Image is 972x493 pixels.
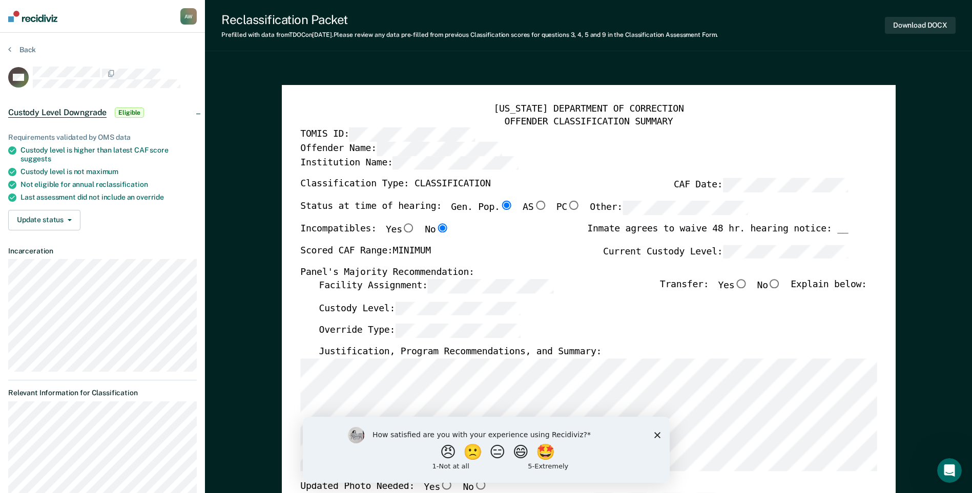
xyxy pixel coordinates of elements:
[8,11,57,22] img: Recidiviz
[20,193,197,202] div: Last assessment did not include an
[300,179,490,193] label: Classification Type: CLASSIFICATION
[674,179,848,193] label: CAF Date:
[319,346,602,358] label: Justification, Program Recommendations, and Summary:
[8,210,80,230] button: Update status
[523,201,547,215] label: AS
[395,324,521,338] input: Override Type:
[660,279,867,302] div: Transfer: Explain below:
[300,156,518,170] label: Institution Name:
[768,279,781,288] input: No
[300,116,877,128] div: OFFENDER CLASSIFICATION SUMMARY
[395,302,521,316] input: Custody Level:
[20,146,197,163] div: Custody level is higher than latest CAF score
[180,8,197,25] div: A W
[300,245,431,259] label: Scored CAF Range: MINIMUM
[300,128,474,142] label: TOMIS ID:
[8,247,197,255] dt: Incarceration
[402,223,415,232] input: Yes
[885,17,956,34] button: Download DOCX
[319,279,553,293] label: Facility Assignment:
[221,31,718,38] div: Prefilled with data from TDOC on [DATE] . Please review any data pre-filled from previous Classif...
[300,103,877,116] div: [US_STATE] DEPARTMENT OF CORRECTION
[8,45,36,54] button: Back
[533,201,547,210] input: AS
[8,133,197,142] div: Requirements validated by OMS data
[623,201,748,215] input: Other:
[425,223,449,237] label: No
[300,223,449,245] div: Incompatibles:
[590,201,748,215] label: Other:
[587,223,848,245] div: Inmate agrees to waive 48 hr. hearing notice: __
[451,201,513,215] label: Gen. Pop.
[221,12,718,27] div: Reclassification Packet
[473,480,487,489] input: No
[20,167,197,176] div: Custody level is not
[8,108,107,118] span: Custody Level Downgrade
[180,8,197,25] button: AW
[319,324,521,338] label: Override Type:
[440,480,453,489] input: Yes
[96,180,148,188] span: reclassification
[300,201,748,223] div: Status at time of hearing:
[937,458,962,483] iframe: Intercom live chat
[556,201,580,215] label: PC
[757,279,781,293] label: No
[349,128,474,142] input: TOMIS ID:
[319,302,521,316] label: Custody Level:
[386,223,416,237] label: Yes
[20,180,197,189] div: Not eligible for annual
[303,417,670,483] iframe: Survey by Kim from Recidiviz
[436,223,449,232] input: No
[722,179,848,193] input: CAF Date:
[722,245,848,259] input: Current Custody Level:
[734,279,748,288] input: Yes
[376,142,502,156] input: Offender Name:
[427,279,553,293] input: Facility Assignment:
[300,142,502,156] label: Offender Name:
[603,245,848,259] label: Current Custody Level:
[20,155,51,163] span: suggests
[115,108,144,118] span: Eligible
[718,279,748,293] label: Yes
[567,201,581,210] input: PC
[86,167,118,176] span: maximum
[8,389,197,397] dt: Relevant Information for Classification
[300,267,848,280] div: Panel's Majority Recommendation:
[392,156,518,170] input: Institution Name:
[500,201,513,210] input: Gen. Pop.
[136,193,164,201] span: override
